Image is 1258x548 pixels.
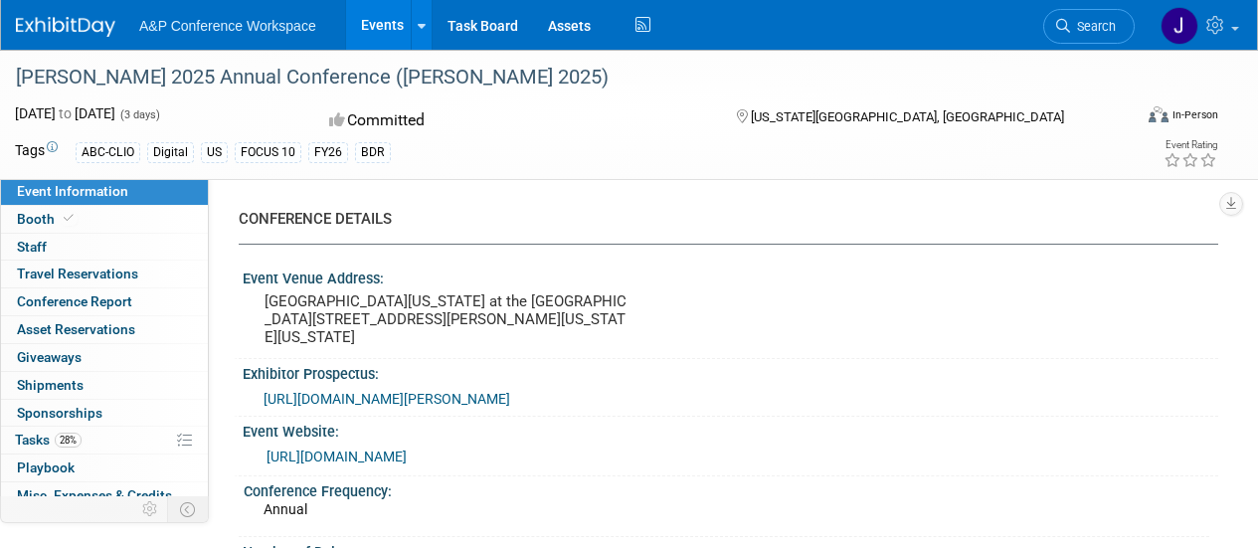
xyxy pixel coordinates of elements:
[17,211,78,227] span: Booth
[1042,103,1218,133] div: Event Format
[201,142,228,163] div: US
[16,17,115,37] img: ExhibitDay
[17,349,82,365] span: Giveaways
[1,178,208,205] a: Event Information
[17,293,132,309] span: Conference Report
[1,482,208,509] a: Misc. Expenses & Credits
[243,359,1218,384] div: Exhibitor Prospectus:
[1,427,208,454] a: Tasks28%
[15,105,115,121] span: [DATE] [DATE]
[1161,7,1198,45] img: Jessica Gribble
[17,239,47,255] span: Staff
[17,183,128,199] span: Event Information
[133,496,168,522] td: Personalize Event Tab Strip
[1043,9,1135,44] a: Search
[118,108,160,121] span: (3 days)
[1,261,208,287] a: Travel Reservations
[56,105,75,121] span: to
[147,142,194,163] div: Digital
[55,433,82,448] span: 28%
[265,292,628,346] pre: [GEOGRAPHIC_DATA][US_STATE] at the [GEOGRAPHIC_DATA][STREET_ADDRESS][PERSON_NAME][US_STATE][US_ST...
[168,496,209,522] td: Toggle Event Tabs
[15,432,82,448] span: Tasks
[355,142,391,163] div: BDR
[308,142,348,163] div: FY26
[1070,19,1116,34] span: Search
[323,103,704,138] div: Committed
[139,18,316,34] span: A&P Conference Workspace
[76,142,140,163] div: ABC-CLIO
[1,234,208,261] a: Staff
[17,487,172,503] span: Misc. Expenses & Credits
[1,206,208,233] a: Booth
[244,476,1209,501] div: Conference Frequency:
[1164,140,1217,150] div: Event Rating
[1,400,208,427] a: Sponsorships
[17,266,138,281] span: Travel Reservations
[17,321,135,337] span: Asset Reservations
[1,455,208,481] a: Playbook
[264,391,510,407] a: [URL][DOMAIN_NAME][PERSON_NAME]
[17,405,102,421] span: Sponsorships
[17,459,75,475] span: Playbook
[1171,107,1218,122] div: In-Person
[267,449,407,464] a: [URL][DOMAIN_NAME]
[1,344,208,371] a: Giveaways
[751,109,1064,124] span: [US_STATE][GEOGRAPHIC_DATA], [GEOGRAPHIC_DATA]
[9,60,1116,95] div: [PERSON_NAME] 2025 Annual Conference ([PERSON_NAME] 2025)
[1,372,208,399] a: Shipments
[243,264,1218,288] div: Event Venue Address:
[239,209,1203,230] div: CONFERENCE DETAILS
[1,288,208,315] a: Conference Report
[1149,106,1168,122] img: Format-Inperson.png
[264,501,307,517] span: Annual
[15,140,58,163] td: Tags
[1,316,208,343] a: Asset Reservations
[64,213,74,224] i: Booth reservation complete
[243,417,1218,442] div: Event Website:
[235,142,301,163] div: FOCUS 10
[17,377,84,393] span: Shipments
